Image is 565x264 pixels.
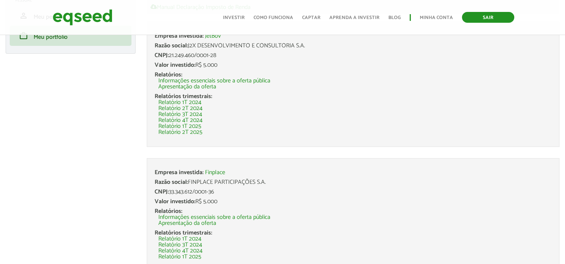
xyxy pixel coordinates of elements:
[205,33,221,39] a: JetBov
[155,199,552,205] div: R$ 5.000
[34,32,68,42] span: Meu portfólio
[155,206,182,216] span: Relatórios:
[158,111,202,117] a: Relatório 3T 2024
[155,41,188,51] span: Razão social:
[155,50,169,60] span: CNPJ:
[158,242,202,248] a: Relatório 3T 2024
[254,15,293,20] a: Como funciona
[155,228,212,238] span: Relatórios trimestrais:
[158,78,270,84] a: Informações essenciais sobre a oferta pública
[158,100,201,106] a: Relatório 1T 2024
[155,53,552,59] div: 21.249.460/0001-28
[155,60,195,70] span: Valor investido:
[155,189,552,195] div: 33.343.612/0001-36
[158,106,202,111] a: Relatório 2T 2024
[155,179,552,185] div: FINPLACE PARTICIPAÇÕES S.A.
[158,84,216,90] a: Apresentação da oferta
[15,31,126,40] a: workMeu portfólio
[155,70,182,80] span: Relatórios:
[158,129,202,135] a: Relatório 2T 2025
[158,254,201,260] a: Relatório 1T 2025
[155,177,188,187] span: Razão social:
[158,214,270,220] a: Informações essenciais sobre a oferta pública
[420,15,453,20] a: Minha conta
[462,12,514,23] a: Sair
[155,62,552,68] div: R$ 5.000
[158,220,216,226] a: Apresentação da oferta
[155,43,552,49] div: J2X DESENVOLVIMENTO E CONSULTORIA S.A.
[10,26,131,46] li: Meu portfólio
[155,197,195,207] span: Valor investido:
[53,7,112,27] img: EqSeed
[158,123,201,129] a: Relatório 1T 2025
[205,170,225,176] a: Finplace
[158,117,202,123] a: Relatório 4T 2024
[158,236,201,242] a: Relatório 1T 2024
[329,15,379,20] a: Aprenda a investir
[155,187,169,197] span: CNPJ:
[223,15,245,20] a: Investir
[155,91,212,101] span: Relatórios trimestrais:
[155,31,204,41] span: Empresa investida:
[302,15,320,20] a: Captar
[19,31,28,40] span: work
[155,167,204,177] span: Empresa investida:
[388,15,401,20] a: Blog
[158,248,202,254] a: Relatório 4T 2024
